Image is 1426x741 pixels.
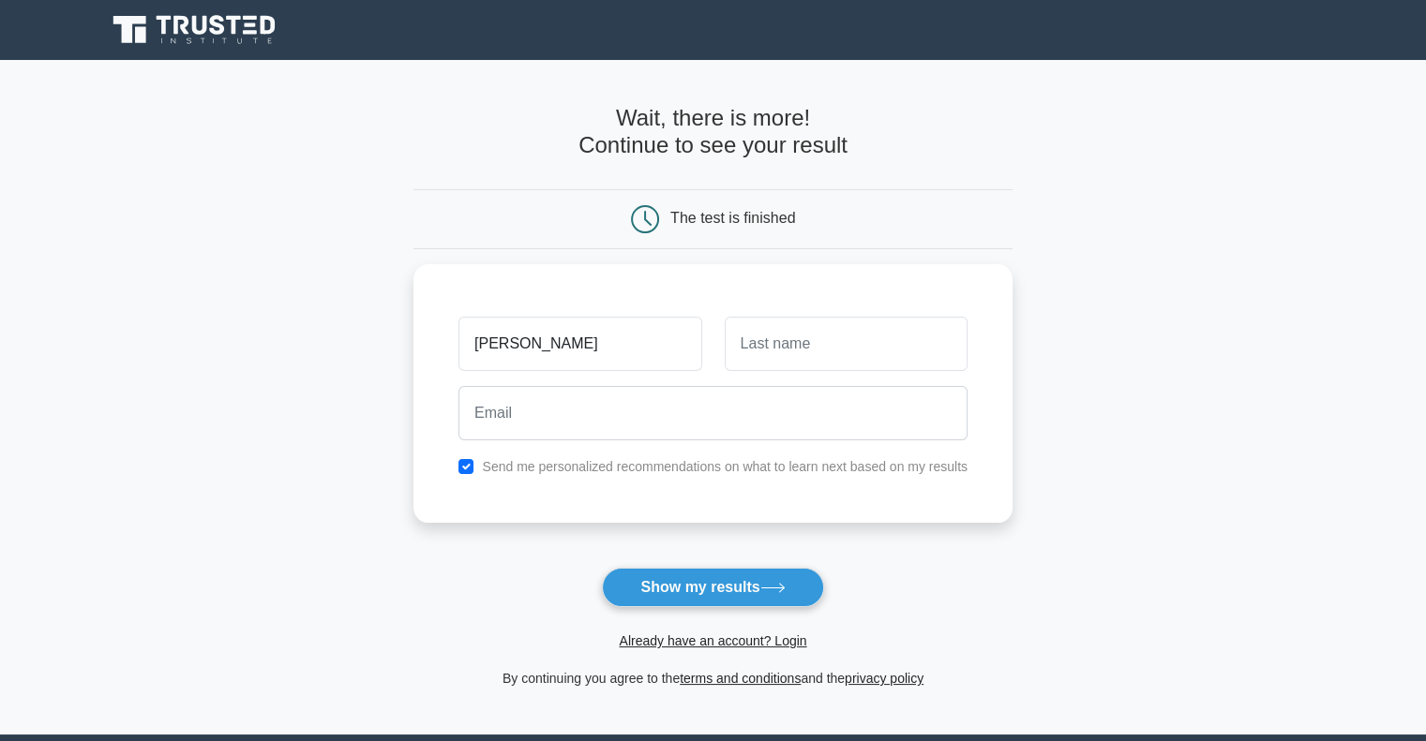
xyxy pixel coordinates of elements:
input: Last name [725,317,968,371]
div: The test is finished [670,210,795,226]
h4: Wait, there is more! Continue to see your result [413,105,1013,159]
button: Show my results [602,568,823,607]
label: Send me personalized recommendations on what to learn next based on my results [482,459,968,474]
a: privacy policy [845,671,923,686]
input: Email [458,386,968,440]
a: terms and conditions [680,671,801,686]
div: By continuing you agree to the and the [402,667,1024,689]
a: Already have an account? Login [619,633,806,648]
input: First name [458,317,701,371]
